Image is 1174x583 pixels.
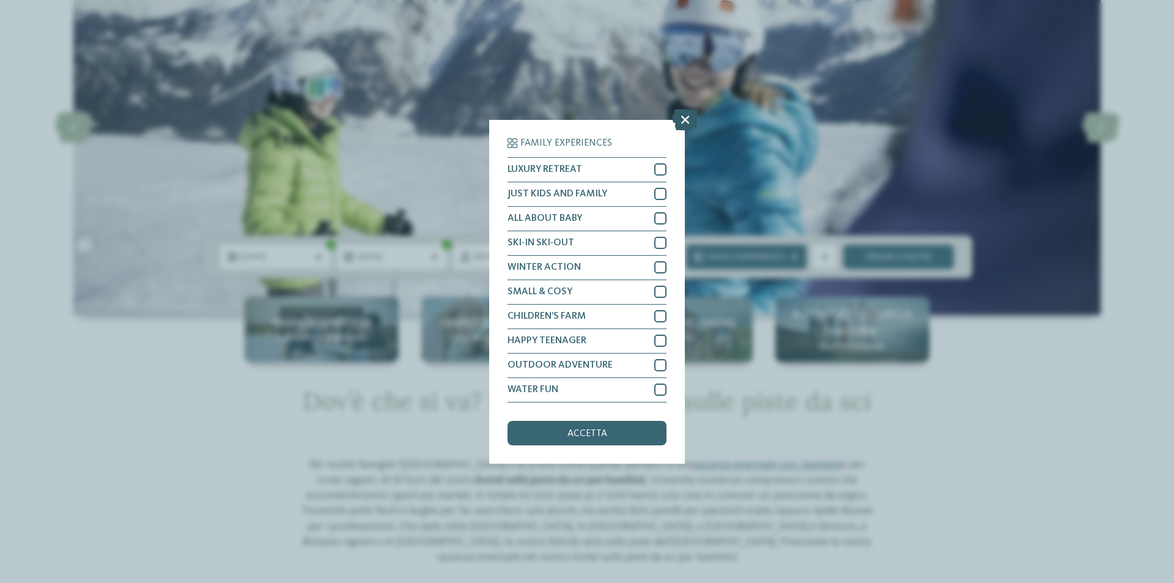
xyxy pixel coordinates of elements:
[508,189,607,199] span: JUST KIDS AND FAMILY
[508,165,582,174] span: LUXURY RETREAT
[508,385,558,395] span: WATER FUN
[508,360,613,370] span: OUTDOOR ADVENTURE
[508,311,586,321] span: CHILDREN’S FARM
[508,262,581,272] span: WINTER ACTION
[508,336,586,346] span: HAPPY TEENAGER
[508,214,582,223] span: ALL ABOUT BABY
[520,138,612,148] span: Family Experiences
[508,238,574,248] span: SKI-IN SKI-OUT
[567,429,607,439] span: accetta
[508,287,572,297] span: SMALL & COSY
